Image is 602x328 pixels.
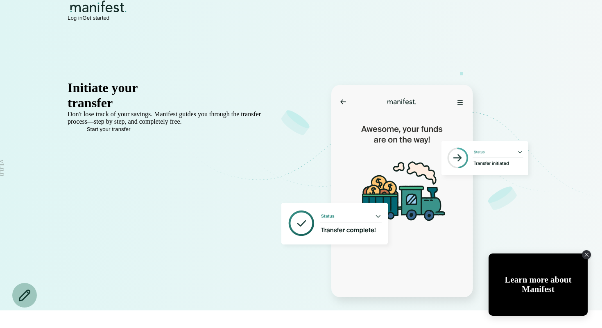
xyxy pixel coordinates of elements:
[87,126,131,132] span: Start your transfer
[68,126,149,132] button: Start your transfer
[68,111,279,125] p: Don't lose track of your savings. Manifest guides you through the transfer process—step by step, ...
[68,95,279,111] div: transfer
[68,80,279,95] div: Initiate your
[113,95,171,110] span: in minutes
[489,275,588,294] div: Learn more about Manifest
[489,253,588,316] div: Tolstoy bubble widget
[489,253,588,316] div: Open Tolstoy widget
[68,15,82,21] button: Log in
[489,253,588,316] div: Open Tolstoy
[82,15,109,21] button: Get started
[582,250,591,259] div: Close Tolstoy widget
